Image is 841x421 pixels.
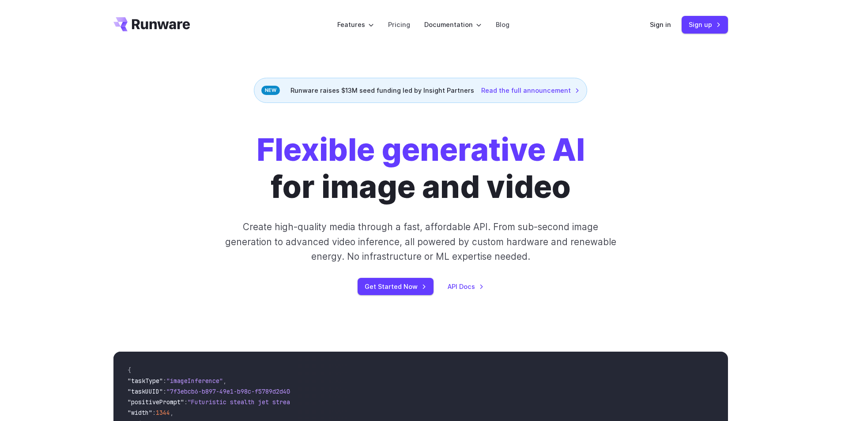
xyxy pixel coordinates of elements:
a: Get Started Now [358,278,434,295]
span: { [128,366,131,374]
a: Read the full announcement [481,85,580,95]
span: "Futuristic stealth jet streaking through a neon-lit cityscape with glowing purple exhaust" [188,398,509,406]
span: "width" [128,409,152,417]
span: "7f3ebcb6-b897-49e1-b98c-f5789d2d40d7" [166,387,301,395]
p: Create high-quality media through a fast, affordable API. From sub-second image generation to adv... [224,220,617,264]
span: , [223,377,226,385]
a: Pricing [388,19,410,30]
span: : [163,387,166,395]
h1: for image and video [256,131,585,205]
label: Features [337,19,374,30]
div: Runware raises $13M seed funding led by Insight Partners [254,78,587,103]
span: : [184,398,188,406]
span: "taskUUID" [128,387,163,395]
span: "taskType" [128,377,163,385]
span: "positivePrompt" [128,398,184,406]
a: Go to / [113,17,190,31]
span: : [163,377,166,385]
a: Sign up [682,16,728,33]
a: API Docs [448,281,484,292]
a: Sign in [650,19,671,30]
span: : [152,409,156,417]
strong: Flexible generative AI [256,131,585,168]
a: Blog [496,19,509,30]
span: "imageInference" [166,377,223,385]
label: Documentation [424,19,482,30]
span: 1344 [156,409,170,417]
span: , [170,409,173,417]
